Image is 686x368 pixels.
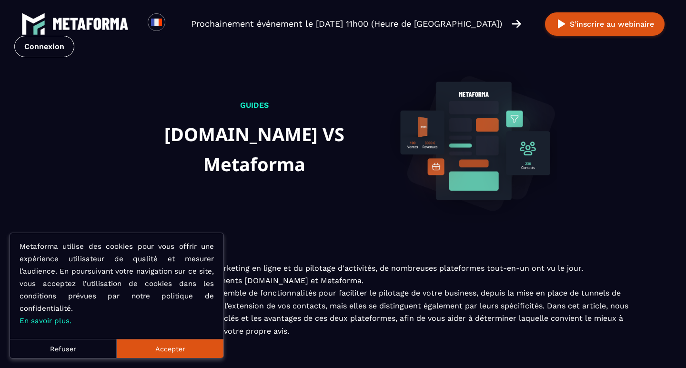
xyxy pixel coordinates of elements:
[57,262,629,337] p: Dans l'univers en constante évolution du marketing en ligne et du pilotage d'activités, de nombre...
[14,36,74,57] a: Connexion
[512,19,521,29] img: arrow-right
[21,12,45,36] img: logo
[129,119,381,179] h1: [DOMAIN_NAME] VS Metaforma
[52,18,129,30] img: logo
[10,339,117,358] button: Refuser
[129,99,381,112] p: Guides
[191,17,502,31] p: Prochainement événement le [DATE] 11h00 (Heure de [GEOGRAPHIC_DATA])
[151,16,162,28] img: fr
[20,240,214,327] p: Metaforma utilise des cookies pour vous offrir une expérience utilisateur de qualité et mesurer l...
[545,12,665,36] button: S’inscrire au webinaire
[117,339,223,358] button: Accepter
[165,13,189,34] div: Search for option
[390,57,557,225] img: logiciel-background
[20,317,71,325] a: En savoir plus.
[173,18,181,30] input: Search for option
[555,18,567,30] img: play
